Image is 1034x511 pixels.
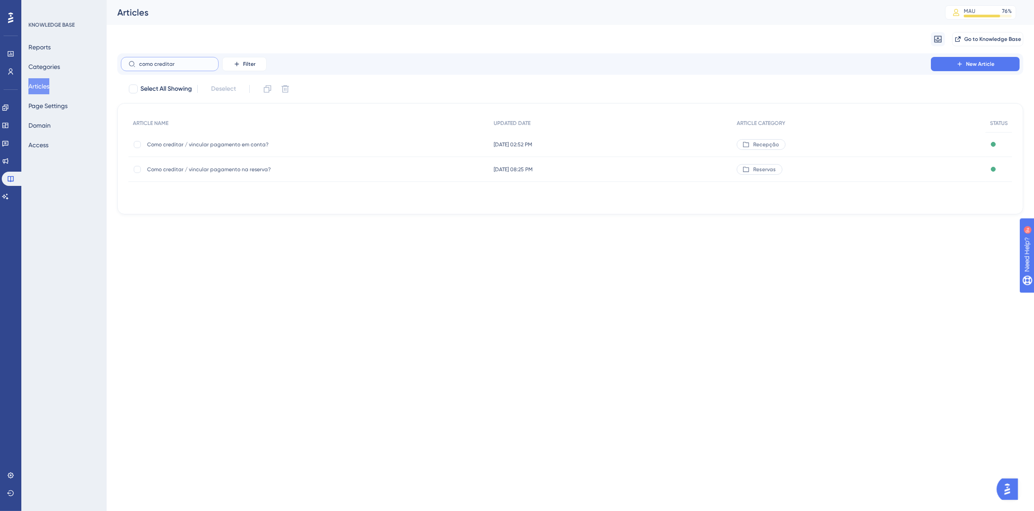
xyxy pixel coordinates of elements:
div: MAU [964,8,975,15]
span: Deselect [211,84,236,94]
span: New Article [966,60,994,68]
div: 9+ [60,4,66,12]
span: STATUS [990,120,1008,127]
button: Page Settings [28,98,68,114]
button: Articles [28,78,49,94]
span: [DATE] 08:25 PM [494,166,533,173]
span: Filter [243,60,256,68]
span: Go to Knowledge Base [964,36,1021,43]
span: Como creditar / vincular pagamento em conta? [147,141,289,148]
span: Como creditar / vincular pagamento na reserva? [147,166,289,173]
span: Need Help? [21,2,56,13]
span: Select All Showing [140,84,192,94]
iframe: UserGuiding AI Assistant Launcher [997,476,1023,503]
span: ARTICLE CATEGORY [737,120,785,127]
span: UPDATED DATE [494,120,531,127]
button: New Article [931,57,1020,71]
div: Articles [117,6,923,19]
button: Deselect [203,81,244,97]
span: ARTICLE NAME [133,120,168,127]
button: Categories [28,59,60,75]
button: Reports [28,39,51,55]
input: Search [139,61,211,67]
button: Domain [28,117,51,133]
button: Go to Knowledge Base [952,32,1023,46]
button: Filter [222,57,267,71]
button: Access [28,137,48,153]
span: [DATE] 02:52 PM [494,141,532,148]
span: Reservas [753,166,776,173]
span: Recepção [753,141,779,148]
div: 76 % [1002,8,1012,15]
div: KNOWLEDGE BASE [28,21,75,28]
